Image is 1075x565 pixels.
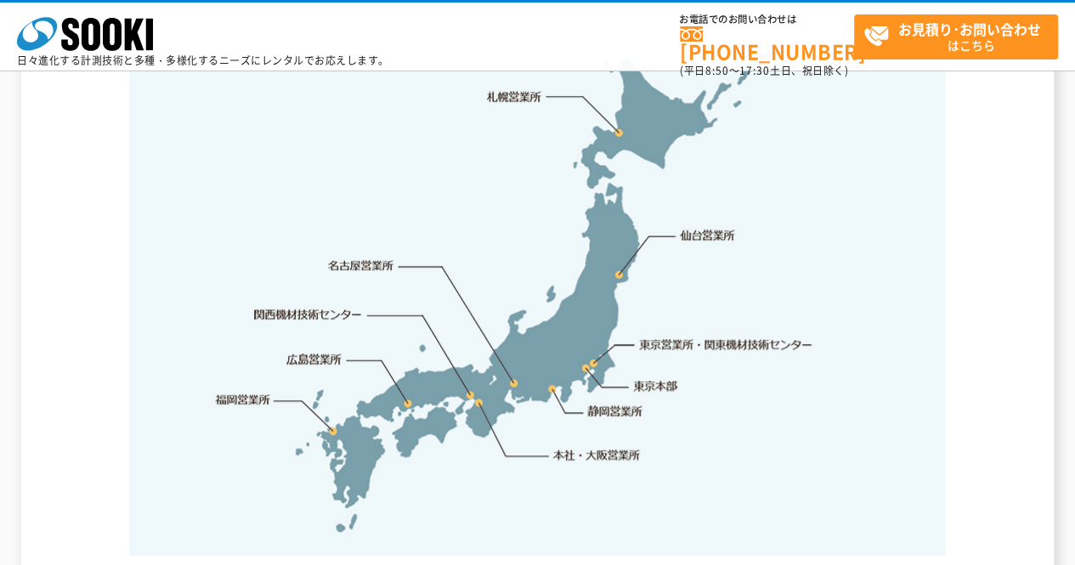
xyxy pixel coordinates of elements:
[680,63,848,78] span: (平日 ～ 土日、祝日除く)
[680,227,735,244] a: 仙台営業所
[863,15,1057,58] span: はこちら
[898,19,1041,39] strong: お見積り･お問い合わせ
[287,350,342,367] a: 広島営業所
[215,391,270,408] a: 福岡営業所
[634,378,678,395] a: 東京本部
[587,403,642,420] a: 静岡営業所
[254,306,362,323] a: 関西機材技術センター
[640,336,814,353] a: 東京営業所・関東機材技術センター
[680,26,854,61] a: [PHONE_NUMBER]
[854,14,1058,59] a: お見積り･お問い合わせはこちら
[328,257,394,274] a: 名古屋営業所
[552,446,641,463] a: 本社・大阪営業所
[17,55,389,65] p: 日々進化する計測技術と多種・多様化するニーズにレンタルでお応えします。
[739,63,770,78] span: 17:30
[705,63,729,78] span: 8:50
[129,20,945,556] img: 事業拠点一覧
[680,14,854,25] span: お電話でのお問い合わせは
[487,88,542,105] a: 札幌営業所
